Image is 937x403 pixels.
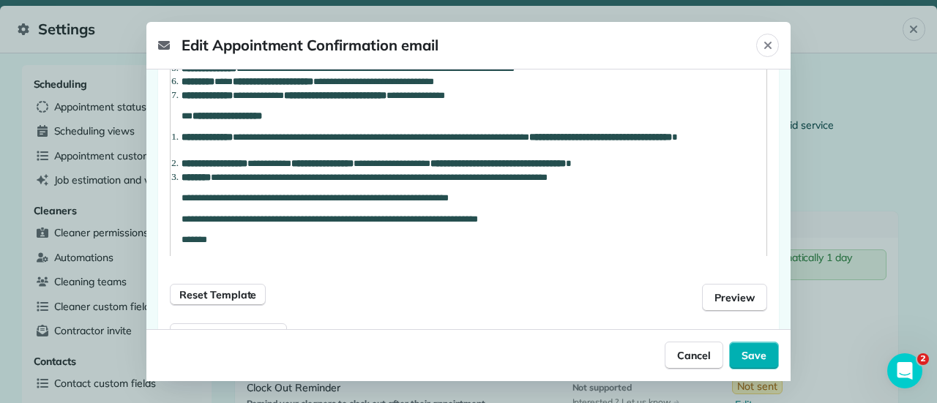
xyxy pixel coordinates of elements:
button: Close [756,34,779,57]
span: Save [742,348,766,363]
span: Reset Template [179,287,256,302]
span: Edit Appointment Confirmation email [158,34,756,57]
button: Cancel [665,342,723,369]
span: Preview [714,290,755,305]
button: Reset Template [170,284,266,306]
span: Cancel [677,348,711,363]
button: Add attachments… [170,323,287,351]
button: Preview [702,284,767,312]
span: 2 [917,353,929,365]
button: Save [729,342,779,369]
iframe: Intercom live chat [887,353,922,388]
